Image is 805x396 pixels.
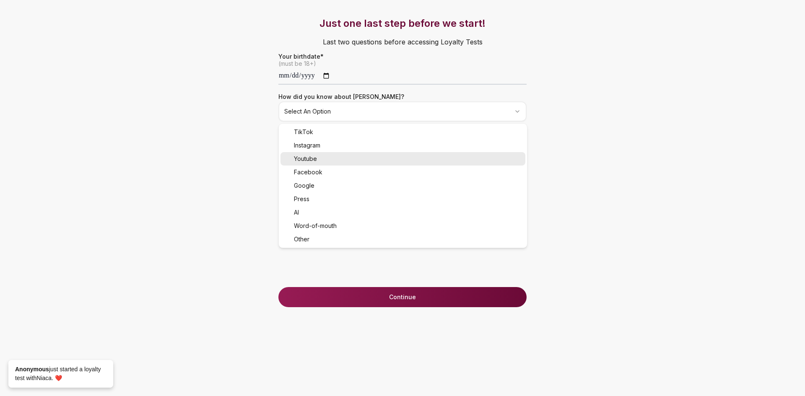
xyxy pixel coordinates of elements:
span: TikTok [294,128,313,136]
span: Google [294,181,314,190]
span: Other [294,235,309,243]
span: AI [294,208,299,217]
span: Word-of-mouth [294,222,337,230]
span: Youtube [294,155,317,163]
span: Instagram [294,141,320,150]
span: Press [294,195,309,203]
span: Facebook [294,168,322,176]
